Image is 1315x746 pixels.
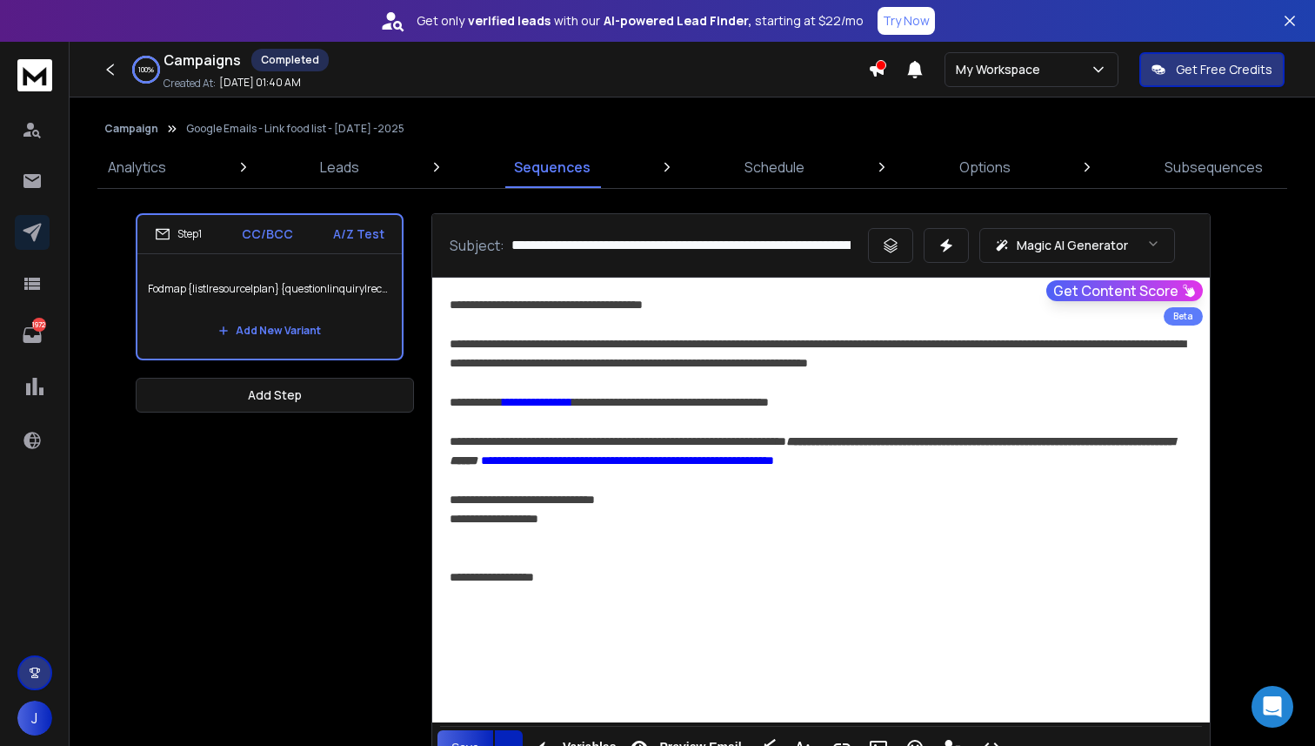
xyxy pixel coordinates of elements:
a: 1972 [15,318,50,353]
a: Subsequences [1154,146,1273,188]
p: Sequences [514,157,591,178]
p: Options [959,157,1011,178]
h1: Campaigns [164,50,241,71]
p: Google Emails - Link food list - [DATE] -2025 [186,122,404,136]
button: Get Content Score [1046,280,1203,301]
img: logo [17,59,52,91]
button: Get Free Credits [1139,52,1285,87]
strong: AI-powered Lead Finder, [604,12,751,30]
p: 100 % [138,64,154,75]
button: J [17,701,52,736]
button: Add Step [136,378,414,413]
button: Try Now [878,7,935,35]
p: Leads [320,157,359,178]
p: Get only with our starting at $22/mo [417,12,864,30]
p: Get Free Credits [1176,61,1272,78]
p: CC/BCC [242,225,293,243]
p: Created At: [164,77,216,91]
button: Add New Variant [204,313,335,348]
div: Completed [251,49,329,71]
p: My Workspace [956,61,1047,78]
li: Step1CC/BCCA/Z TestFodmap {list|resource|plan} {question|inquiry|received} {{firstName}}Add New V... [136,213,404,360]
div: Open Intercom Messenger [1252,686,1293,728]
p: Analytics [108,157,166,178]
a: Schedule [734,146,815,188]
p: Subject: [450,235,504,256]
p: Schedule [744,157,804,178]
a: Leads [310,146,370,188]
strong: verified leads [468,12,551,30]
p: A/Z Test [333,225,384,243]
button: Magic AI Generator [979,228,1175,263]
p: Magic AI Generator [1017,237,1128,254]
div: Step 1 [155,226,202,242]
p: Try Now [883,12,930,30]
p: Subsequences [1165,157,1263,178]
a: Analytics [97,146,177,188]
button: Campaign [104,122,158,136]
a: Options [949,146,1021,188]
p: 1972 [32,318,46,332]
a: Sequences [504,146,601,188]
p: Fodmap {list|resource|plan} {question|inquiry|received} {{firstName}} [148,265,391,313]
p: [DATE] 01:40 AM [219,76,301,90]
div: Beta [1164,307,1203,326]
